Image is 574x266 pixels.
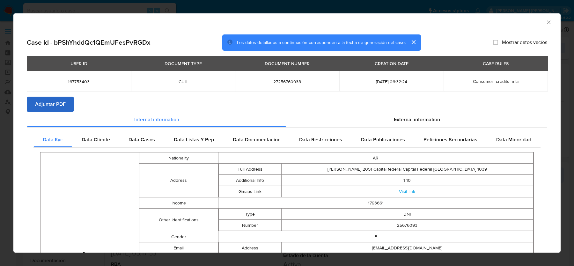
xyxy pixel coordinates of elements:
td: Email [139,242,218,254]
td: Nationality [139,152,218,164]
div: DOCUMENT TYPE [161,58,206,69]
td: AR [218,152,534,164]
a: Visit link [399,188,415,195]
td: Income [139,197,218,209]
span: Data Restricciones [299,136,342,143]
span: Data Cliente [82,136,110,143]
button: Adjuntar PDF [27,97,74,112]
td: Address [218,242,281,254]
td: Address [139,164,218,197]
div: Detailed internal info [33,132,541,147]
span: Data Documentacion [233,136,281,143]
span: CUIL [139,79,228,85]
span: Los datos detallados a continuación corresponden a la fecha de generación del caso. [237,39,406,46]
td: Number [218,220,281,231]
div: closure-recommendation-modal [13,13,561,253]
div: CREATION DATE [371,58,412,69]
span: Peticiones Secundarias [423,136,477,143]
span: Data Listas Y Pep [174,136,214,143]
td: 1 10 [281,175,533,186]
span: [DATE] 06:32:24 [347,79,436,85]
td: [EMAIL_ADDRESS][DOMAIN_NAME] [281,242,533,254]
td: [PERSON_NAME] 2051 Capital federal Capital Federal [GEOGRAPHIC_DATA] 1039 [281,164,533,175]
span: Consumer_credits_mla [473,78,519,85]
button: cerrar [406,34,421,50]
td: 25676093 [281,220,533,231]
td: Gender [139,231,218,242]
td: Full Address [218,164,281,175]
button: Cerrar ventana [546,19,551,25]
div: DOCUMENT NUMBER [261,58,313,69]
td: 1793661 [218,197,534,209]
input: Mostrar datos vacíos [493,40,498,45]
div: CASE RULES [479,58,512,69]
span: Data Kyc [43,136,63,143]
span: 27256760938 [243,79,332,85]
div: Detailed info [27,112,547,127]
span: Internal information [134,116,179,123]
td: Other Identifications [139,209,218,231]
td: F [218,231,534,242]
span: 167753403 [34,79,123,85]
span: External information [394,116,440,123]
span: Data Casos [129,136,155,143]
td: Additional Info [218,175,281,186]
span: Data Minoridad [496,136,531,143]
td: Type [218,209,281,220]
h2: Case Id - bPShYhddQc1QEmUFesPvRGDx [27,38,150,47]
span: Mostrar datos vacíos [502,39,547,46]
td: DNI [281,209,533,220]
span: Adjuntar PDF [35,97,66,111]
td: Gmaps Link [218,186,281,197]
div: USER ID [67,58,91,69]
span: Data Publicaciones [361,136,405,143]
